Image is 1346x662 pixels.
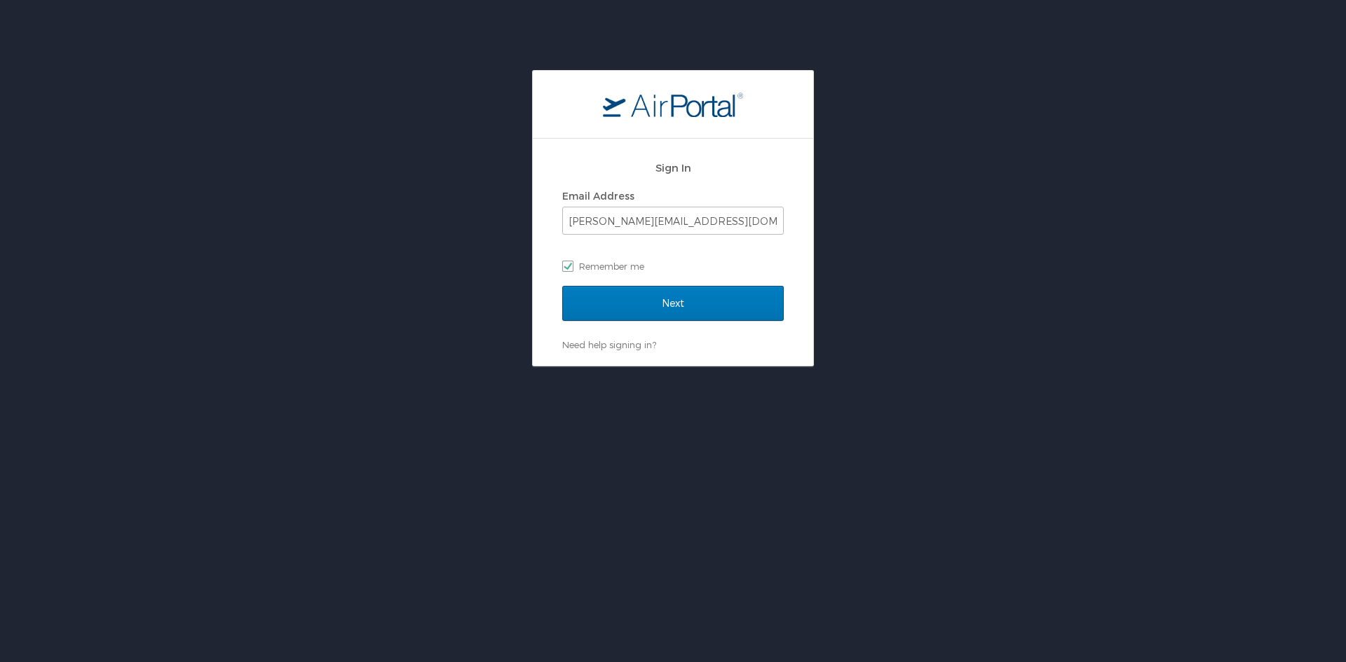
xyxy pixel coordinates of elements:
img: logo [603,92,743,117]
h2: Sign In [562,160,784,176]
label: Remember me [562,256,784,277]
label: Email Address [562,190,634,202]
input: Next [562,286,784,321]
a: Need help signing in? [562,339,656,350]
